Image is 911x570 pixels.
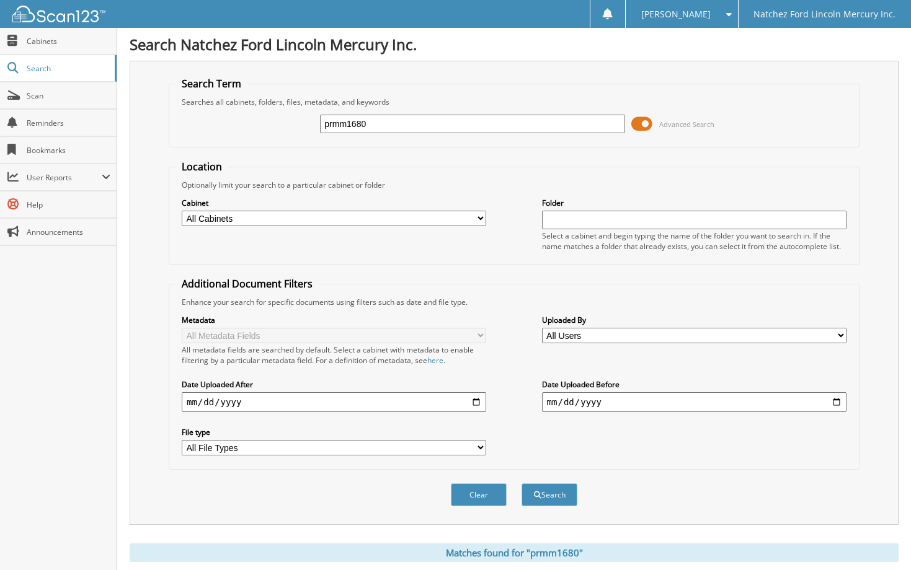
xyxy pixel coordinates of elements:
span: Cabinets [27,36,110,46]
span: User Reports [27,172,102,183]
span: Reminders [27,118,110,128]
button: Clear [451,483,507,506]
span: Advanced Search [659,120,714,129]
div: Matches found for "prmm1680" [130,543,899,562]
div: Select a cabinet and begin typing the name of the folder you want to search in. If the name match... [542,230,847,252]
input: start [182,392,486,412]
label: Date Uploaded Before [542,379,847,390]
label: File type [182,427,486,437]
span: Bookmarks [27,145,110,156]
a: here [427,355,443,366]
span: [PERSON_NAME] [641,11,711,18]
div: Optionally limit your search to a particular cabinet or folder [176,180,853,190]
input: end [542,392,847,412]
img: scan123-logo-white.svg [12,6,105,22]
span: Search [27,63,109,74]
div: All metadata fields are searched by default. Select a cabinet with metadata to enable filtering b... [182,344,486,366]
span: Natchez Ford Lincoln Mercury Inc. [753,11,895,18]
h1: Search Natchez Ford Lincoln Mercury Inc. [130,34,899,55]
legend: Location [176,160,228,173]
label: Cabinet [182,198,486,208]
span: Announcements [27,227,110,237]
div: Enhance your search for specific documents using filters such as date and file type. [176,297,853,307]
span: Scan [27,90,110,101]
label: Uploaded By [542,315,847,325]
label: Folder [542,198,847,208]
label: Date Uploaded After [182,379,486,390]
button: Search [522,483,577,506]
span: Help [27,199,110,210]
label: Metadata [182,315,486,325]
legend: Search Term [176,77,247,90]
div: Searches all cabinets, folders, files, metadata, and keywords [176,97,853,107]
legend: Additional Document Filters [176,277,319,291]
